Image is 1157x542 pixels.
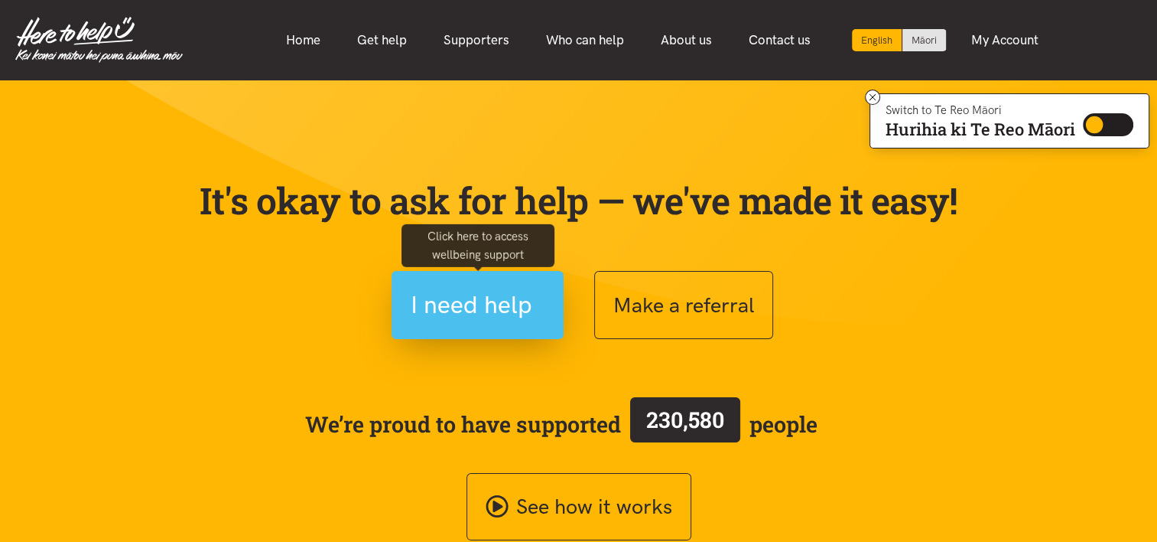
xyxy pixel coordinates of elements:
span: We’re proud to have supported people [305,394,817,454]
a: Home [268,24,339,57]
a: Switch to Te Reo Māori [902,29,946,51]
button: Make a referral [594,271,773,339]
div: Click here to access wellbeing support [401,224,554,266]
a: Get help [339,24,425,57]
a: 230,580 [621,394,749,454]
a: Contact us [730,24,829,57]
a: See how it works [466,473,691,541]
a: Supporters [425,24,528,57]
img: Home [15,17,183,63]
span: I need help [411,286,532,325]
a: Who can help [528,24,642,57]
p: Switch to Te Reo Māori [886,106,1075,115]
button: I need help [392,271,564,339]
p: It's okay to ask for help — we've made it easy! [197,178,961,223]
a: My Account [953,24,1057,57]
div: Language toggle [852,29,947,51]
div: Current language [852,29,902,51]
p: Hurihia ki Te Reo Māori [886,122,1075,136]
a: About us [642,24,730,57]
span: 230,580 [646,405,724,434]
